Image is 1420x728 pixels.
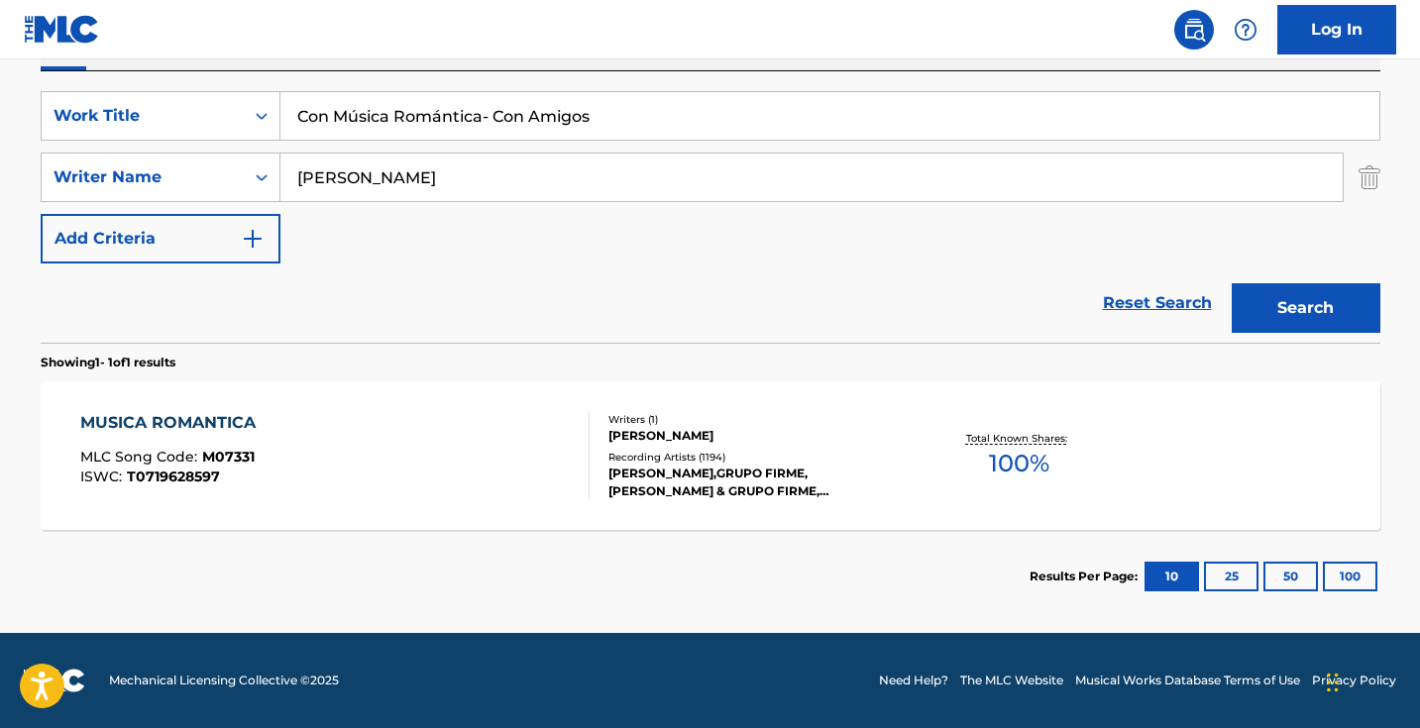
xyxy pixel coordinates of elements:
[1075,672,1300,689] a: Musical Works Database Terms of Use
[24,15,100,44] img: MLC Logo
[1145,562,1199,591] button: 10
[1204,562,1258,591] button: 25
[1327,653,1339,712] div: Drag
[1234,18,1257,42] img: help
[989,446,1049,481] span: 100 %
[41,381,1380,530] a: MUSICA ROMANTICAMLC Song Code:M07331ISWC:T0719628597Writers (1)[PERSON_NAME]Recording Artists (11...
[608,412,908,427] div: Writers ( 1 )
[608,465,908,500] div: [PERSON_NAME],GRUPO FIRME, [PERSON_NAME] & GRUPO FIRME, [PERSON_NAME]|GRUPO FIRME, [PERSON_NAME],...
[1277,5,1396,54] a: Log In
[879,672,948,689] a: Need Help?
[241,227,265,251] img: 9d2ae6d4665cec9f34b9.svg
[960,672,1063,689] a: The MLC Website
[1263,562,1318,591] button: 50
[54,104,232,128] div: Work Title
[41,354,175,371] p: Showing 1 - 1 of 1 results
[80,411,266,435] div: MUSICA ROMANTICA
[41,91,1380,343] form: Search Form
[80,468,127,485] span: ISWC :
[1359,153,1380,202] img: Delete Criterion
[202,448,255,466] span: M07331
[966,431,1072,446] p: Total Known Shares:
[1030,568,1143,585] p: Results Per Page:
[80,448,202,466] span: MLC Song Code :
[608,427,908,445] div: [PERSON_NAME]
[1226,10,1265,50] div: Help
[109,672,339,689] span: Mechanical Licensing Collective © 2025
[41,214,280,263] button: Add Criteria
[1321,633,1420,728] iframe: Chat Widget
[127,468,220,485] span: T0719628597
[1312,672,1396,689] a: Privacy Policy
[1232,283,1380,333] button: Search
[608,450,908,465] div: Recording Artists ( 1194 )
[54,165,232,189] div: Writer Name
[1323,562,1377,591] button: 100
[1182,18,1206,42] img: search
[24,669,85,692] img: logo
[1093,281,1222,325] a: Reset Search
[1174,10,1214,50] a: Public Search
